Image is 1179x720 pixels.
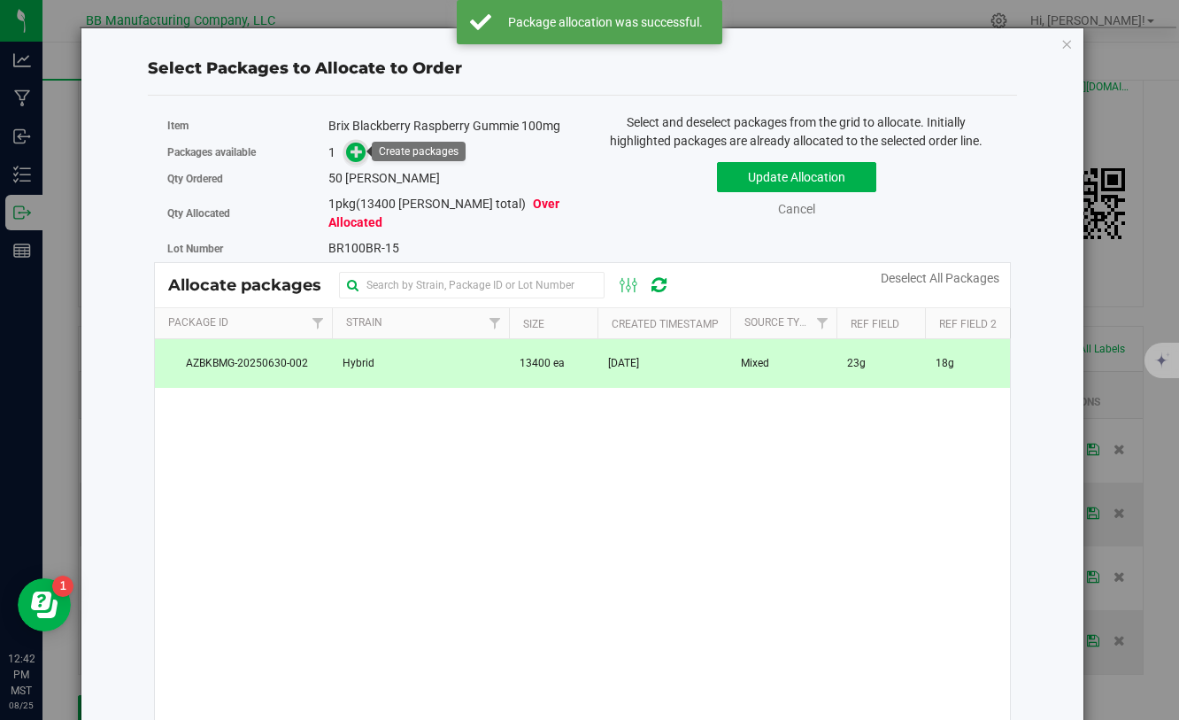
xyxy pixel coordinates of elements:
a: Cancel [778,202,815,216]
span: 1 [328,197,335,211]
button: Update Allocation [717,162,876,192]
span: [DATE] [608,355,639,372]
a: Filter [807,308,836,338]
a: Package Id [168,316,228,329]
a: Filter [480,308,509,338]
div: Select Packages to Allocate to Order [148,57,1017,81]
a: Deselect All Packages [881,271,999,285]
span: 1 [328,145,335,159]
span: AZBKBMG-20250630-002 [166,355,321,372]
label: Lot Number [167,241,328,257]
span: Mixed [741,355,769,372]
span: BR100BR-15 [328,241,399,255]
label: Qty Allocated [167,205,328,221]
span: (13400 [PERSON_NAME] total) [356,197,526,211]
iframe: Resource center [18,578,71,631]
span: 13400 ea [520,355,565,372]
span: Hybrid [343,355,374,372]
a: Strain [346,316,382,329]
a: Filter [303,308,332,338]
div: Package allocation was successful. [501,13,709,31]
span: Allocate packages [168,275,339,295]
span: 18g [936,355,954,372]
a: Size [523,318,544,330]
span: Select and deselect packages from the grid to allocate. Initially highlighted packages are alread... [610,115,982,148]
label: Qty Ordered [167,171,328,187]
label: Item [167,118,328,134]
a: Ref Field 2 [939,318,997,330]
div: Brix Blackberry Raspberry Gummie 100mg [328,117,569,135]
label: Packages available [167,144,328,160]
span: 23g [847,355,866,372]
div: Create packages [379,145,458,158]
input: Search by Strain, Package ID or Lot Number [339,272,605,298]
span: 50 [328,171,343,185]
span: pkg [328,197,559,229]
a: Ref Field [851,318,899,330]
iframe: Resource center unread badge [52,576,73,597]
span: [PERSON_NAME] [345,171,440,185]
a: Created Timestamp [612,318,719,330]
a: Source Type [744,316,813,329]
